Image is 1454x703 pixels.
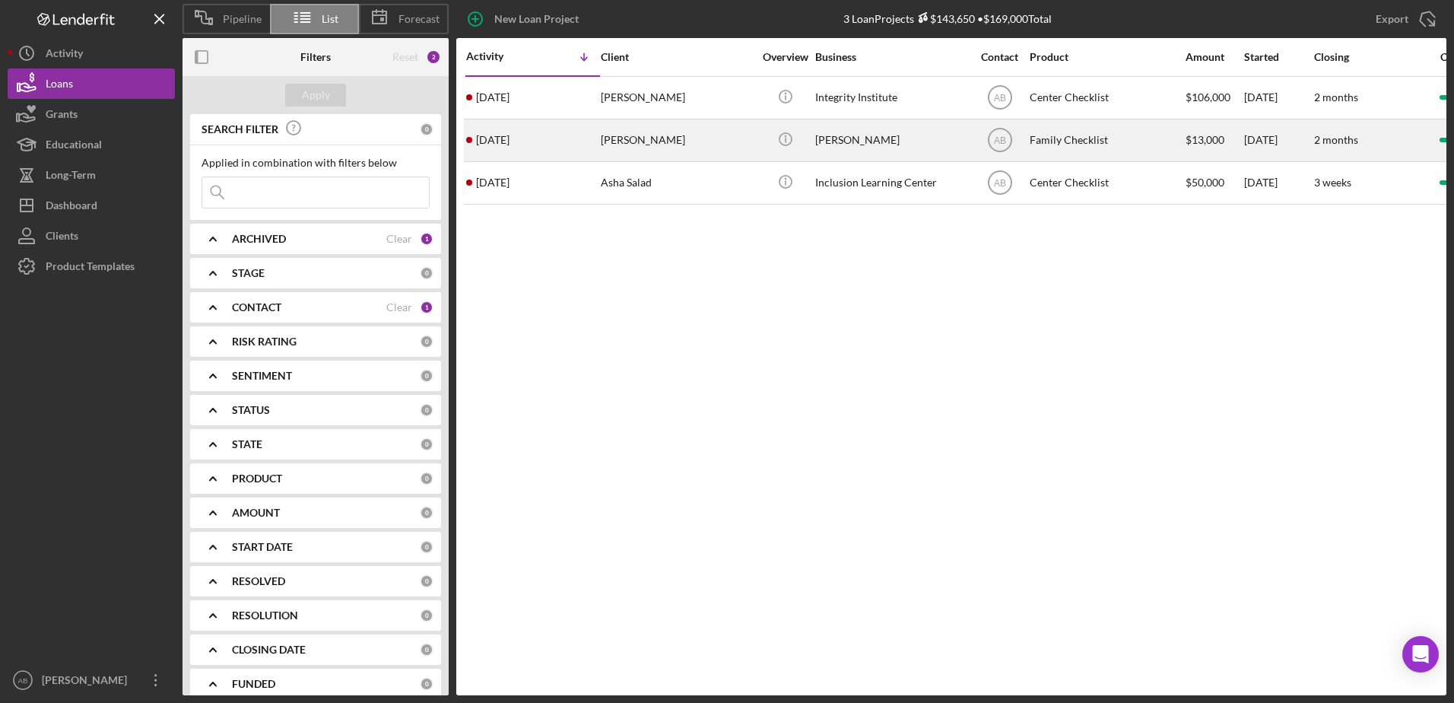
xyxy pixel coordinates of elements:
b: RESOLVED [232,575,285,587]
button: AB[PERSON_NAME] [8,665,175,695]
div: Family Checklist [1030,120,1182,161]
button: Educational [8,129,175,160]
b: STATUS [232,404,270,416]
span: Pipeline [223,13,262,25]
div: 0 [420,335,433,348]
div: Clear [386,301,412,313]
text: AB [993,93,1005,103]
div: 0 [420,609,433,622]
b: START DATE [232,541,293,553]
button: Clients [8,221,175,251]
div: 0 [420,540,433,554]
div: 0 [420,677,433,691]
div: Apply [302,84,330,107]
button: Activity [8,38,175,68]
b: STAGE [232,267,265,279]
b: Filters [300,51,331,63]
div: Clients [46,221,78,255]
b: CLOSING DATE [232,644,306,656]
div: [PERSON_NAME] [601,120,753,161]
div: Clear [386,233,412,245]
time: 2025-08-08 17:41 [476,91,510,103]
text: AB [993,178,1005,189]
b: SEARCH FILTER [202,123,278,135]
div: 3 Loan Projects • $169,000 Total [843,12,1052,25]
time: 3 weeks [1314,176,1351,189]
div: $106,000 [1186,78,1243,118]
button: Apply [285,84,346,107]
div: Inclusion Learning Center [815,163,967,203]
div: Client [601,51,753,63]
div: Integrity Institute [815,78,967,118]
text: AB [18,676,28,685]
div: Grants [46,99,78,133]
div: 0 [420,437,433,451]
div: Activity [466,50,533,62]
div: 0 [420,472,433,485]
div: Asha Salad [601,163,753,203]
div: Business [815,51,967,63]
button: New Loan Project [456,4,594,34]
button: Product Templates [8,251,175,282]
b: STATE [232,438,262,450]
time: 2 months [1314,133,1358,146]
button: Loans [8,68,175,99]
div: 0 [420,506,433,520]
time: 2025-07-17 17:56 [476,134,510,146]
div: Long-Term [46,160,96,194]
div: [DATE] [1244,163,1313,203]
b: CONTACT [232,301,281,313]
div: 0 [420,643,433,657]
div: Overview [757,51,814,63]
div: [DATE] [1244,120,1313,161]
div: Applied in combination with filters below [202,157,430,169]
div: Export [1376,4,1408,34]
span: List [322,13,338,25]
div: Contact [971,51,1028,63]
div: [DATE] [1244,78,1313,118]
div: $143,650 [914,12,975,25]
div: 0 [420,403,433,417]
div: Loans [46,68,73,103]
span: Forecast [398,13,440,25]
div: 1 [420,301,433,314]
div: 1 [420,232,433,246]
div: 0 [420,574,433,588]
div: Dashboard [46,190,97,224]
div: Product [1030,51,1182,63]
div: $13,000 [1186,120,1243,161]
div: 0 [420,122,433,136]
div: 0 [420,266,433,280]
div: Activity [46,38,83,72]
button: Dashboard [8,190,175,221]
b: RESOLUTION [232,609,298,622]
div: 0 [420,369,433,383]
time: 2 months [1314,91,1358,103]
b: AMOUNT [232,507,280,519]
div: Amount [1186,51,1243,63]
text: AB [993,135,1005,146]
div: Educational [46,129,102,164]
button: Export [1360,4,1446,34]
div: [PERSON_NAME] [38,665,137,699]
div: Closing [1314,51,1428,63]
b: SENTIMENT [232,370,292,382]
button: Grants [8,99,175,129]
b: FUNDED [232,678,275,690]
b: ARCHIVED [232,233,286,245]
div: Center Checklist [1030,78,1182,118]
div: [PERSON_NAME] [601,78,753,118]
button: Long-Term [8,160,175,190]
div: Open Intercom Messenger [1402,636,1439,673]
div: 2 [426,49,441,65]
div: New Loan Project [494,4,579,34]
b: RISK RATING [232,336,297,348]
